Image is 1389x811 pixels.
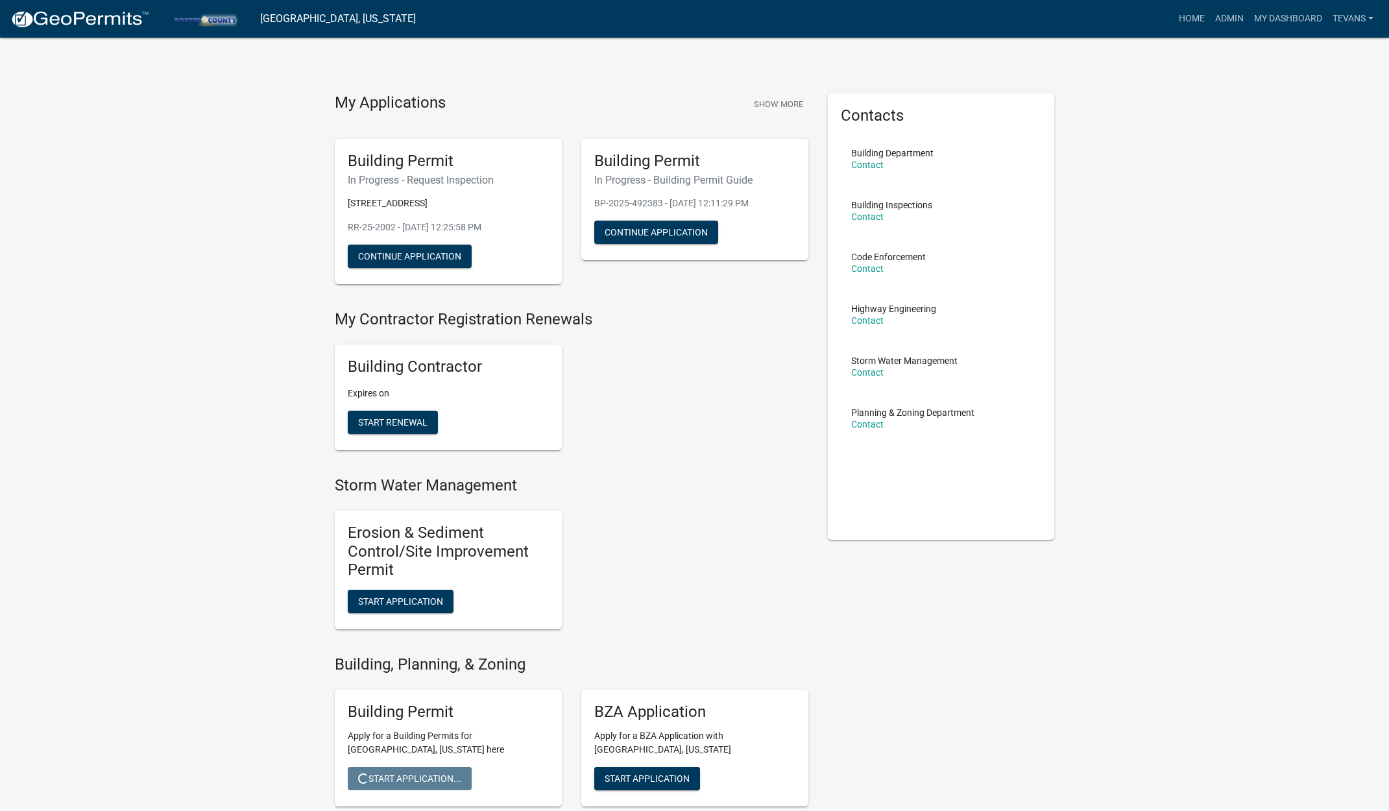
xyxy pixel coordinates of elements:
[1249,6,1327,31] a: My Dashboard
[851,149,934,158] p: Building Department
[851,212,884,222] a: Contact
[358,773,461,783] span: Start Application...
[348,411,438,434] button: Start Renewal
[594,703,795,721] h5: BZA Application
[851,252,926,261] p: Code Enforcement
[594,221,718,244] button: Continue Application
[594,767,700,790] button: Start Application
[594,152,795,171] h5: Building Permit
[851,356,958,365] p: Storm Water Management
[1327,6,1379,31] a: tevans
[841,106,1042,125] h5: Contacts
[348,387,549,400] p: Expires on
[851,160,884,170] a: Contact
[348,197,549,210] p: [STREET_ADDRESS]
[348,590,453,613] button: Start Application
[260,8,416,30] a: [GEOGRAPHIC_DATA], [US_STATE]
[348,767,472,790] button: Start Application...
[851,200,932,210] p: Building Inspections
[348,221,549,234] p: RR-25-2002 - [DATE] 12:25:58 PM
[851,367,884,378] a: Contact
[335,310,808,329] h4: My Contractor Registration Renewals
[348,729,549,757] p: Apply for a Building Permits for [GEOGRAPHIC_DATA], [US_STATE] here
[594,197,795,210] p: BP-2025-492383 - [DATE] 12:11:29 PM
[358,417,428,428] span: Start Renewal
[749,93,808,115] button: Show More
[851,315,884,326] a: Contact
[851,263,884,274] a: Contact
[605,773,690,783] span: Start Application
[594,174,795,186] h6: In Progress - Building Permit Guide
[335,476,808,495] h4: Storm Water Management
[1210,6,1249,31] a: Admin
[348,524,549,579] h5: Erosion & Sediment Control/Site Improvement Permit
[348,152,549,171] h5: Building Permit
[348,245,472,268] button: Continue Application
[348,703,549,721] h5: Building Permit
[594,729,795,757] p: Apply for a BZA Application with [GEOGRAPHIC_DATA], [US_STATE]
[358,596,443,607] span: Start Application
[1174,6,1210,31] a: Home
[335,655,808,674] h4: Building, Planning, & Zoning
[348,357,549,376] h5: Building Contractor
[348,174,549,186] h6: In Progress - Request Inspection
[851,419,884,430] a: Contact
[851,408,974,417] p: Planning & Zoning Department
[160,10,250,27] img: Porter County, Indiana
[335,310,808,461] wm-registration-list-section: My Contractor Registration Renewals
[335,93,446,113] h4: My Applications
[851,304,936,313] p: Highway Engineering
